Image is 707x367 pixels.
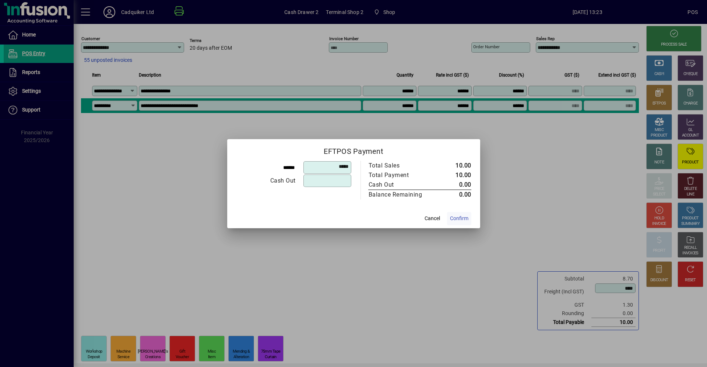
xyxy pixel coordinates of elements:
[421,212,444,225] button: Cancel
[368,161,438,170] td: Total Sales
[369,190,430,199] div: Balance Remaining
[438,180,471,190] td: 0.00
[368,170,438,180] td: Total Payment
[425,215,440,222] span: Cancel
[227,139,480,160] h2: EFTPOS Payment
[438,161,471,170] td: 10.00
[438,170,471,180] td: 10.00
[438,190,471,200] td: 0.00
[447,212,471,225] button: Confirm
[369,180,430,189] div: Cash Out
[236,176,296,185] div: Cash Out
[450,215,468,222] span: Confirm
